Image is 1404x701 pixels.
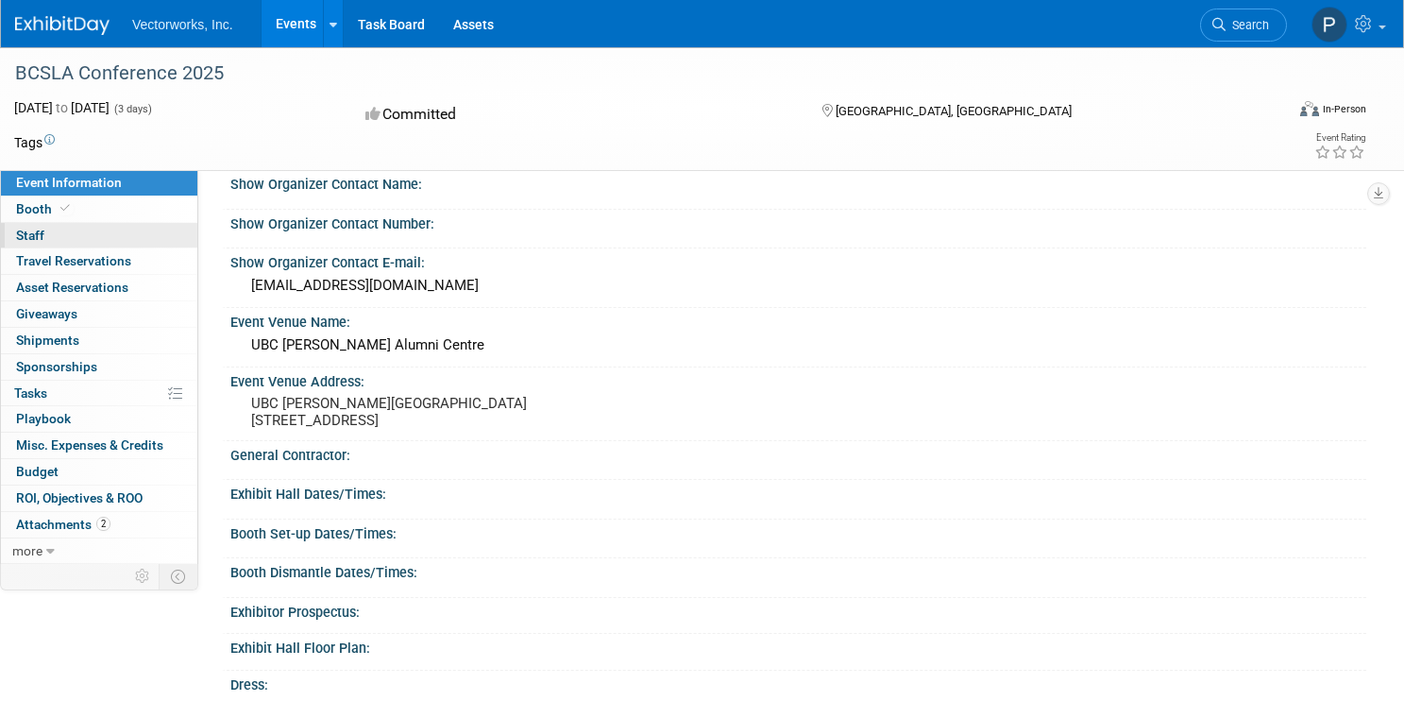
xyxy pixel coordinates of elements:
[1164,98,1366,127] div: Event Format
[245,331,1352,360] div: UBC [PERSON_NAME] Alumni Centre
[230,598,1366,622] div: Exhibitor Prospectus:
[1311,7,1347,43] img: Pardeep Sharma
[16,411,71,426] span: Playbook
[251,395,683,429] pre: UBC [PERSON_NAME][GEOGRAPHIC_DATA] [STREET_ADDRESS]
[230,671,1366,694] div: Dress:
[230,558,1366,582] div: Booth Dismantle Dates/Times:
[16,306,77,321] span: Giveaways
[1,301,197,327] a: Giveaways
[1,406,197,432] a: Playbook
[836,104,1072,118] span: [GEOGRAPHIC_DATA], [GEOGRAPHIC_DATA]
[245,271,1352,300] div: [EMAIL_ADDRESS][DOMAIN_NAME]
[160,564,198,589] td: Toggle Event Tabs
[230,441,1366,465] div: General Contractor:
[16,201,74,216] span: Booth
[230,248,1366,272] div: Show Organizer Contact E-mail:
[230,368,1366,391] div: Event Venue Address:
[1,354,197,380] a: Sponsorships
[230,170,1366,194] div: Show Organizer Contact Name:
[112,103,152,115] span: (3 days)
[1322,102,1366,116] div: In-Person
[1300,101,1319,116] img: Format-Inperson.png
[1,223,197,248] a: Staff
[15,16,110,35] img: ExhibitDay
[16,437,163,453] span: Misc. Expenses & Credits
[14,100,110,115] span: [DATE] [DATE]
[1,433,197,458] a: Misc. Expenses & Credits
[1,486,197,511] a: ROI, Objectives & ROO
[12,543,42,558] span: more
[1,275,197,300] a: Asset Reservations
[1,328,197,353] a: Shipments
[1,381,197,406] a: Tasks
[360,98,791,131] div: Committed
[60,203,70,214] i: Booth reservation complete
[230,210,1366,233] div: Show Organizer Contact Number:
[1200,9,1287,42] a: Search
[1,512,197,538] a: Attachments2
[1,539,197,564] a: more
[230,634,1366,658] div: Exhibit Hall Floor Plan:
[14,385,47,401] span: Tasks
[16,228,44,243] span: Staff
[230,308,1366,332] div: Event Venue Name:
[53,100,71,115] span: to
[16,464,59,479] span: Budget
[230,520,1366,543] div: Booth Set-up Dates/Times:
[8,57,1251,91] div: BCSLA Conference 2025
[132,17,233,32] span: Vectorworks, Inc.
[1314,133,1365,143] div: Event Rating
[127,564,160,589] td: Personalize Event Tab Strip
[16,280,128,295] span: Asset Reservations
[16,333,79,348] span: Shipments
[1,170,197,196] a: Event Information
[16,359,97,374] span: Sponsorships
[1,248,197,274] a: Travel Reservations
[16,175,122,190] span: Event Information
[16,517,110,532] span: Attachments
[1,197,197,222] a: Booth
[96,517,110,531] span: 2
[1,459,197,485] a: Budget
[1226,18,1269,32] span: Search
[16,490,143,505] span: ROI, Objectives & ROO
[14,133,55,152] td: Tags
[230,480,1366,504] div: Exhibit Hall Dates/Times:
[16,253,131,268] span: Travel Reservations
